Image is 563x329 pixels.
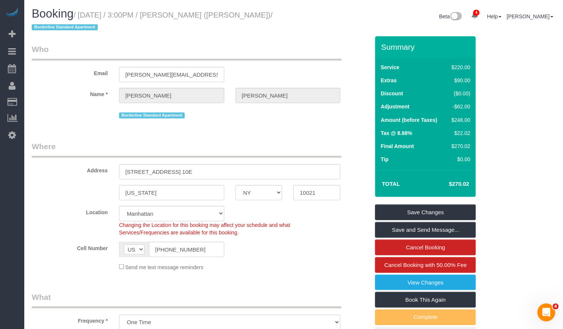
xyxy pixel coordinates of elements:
[26,315,113,325] label: Frequency *
[32,292,342,308] legend: What
[427,181,469,187] h4: $270.02
[538,304,556,322] iframe: Intercom live chat
[467,7,482,24] a: 4
[375,292,476,308] a: Book This Again
[449,90,470,97] div: ($0.00)
[381,43,472,51] h3: Summary
[381,156,389,163] label: Tip
[32,11,273,32] small: / [DATE] / 3:00PM / [PERSON_NAME] ([PERSON_NAME])
[32,24,98,30] span: Borderline Standard Apartment
[26,88,113,98] label: Name *
[125,264,203,270] span: Send me text message reminders
[381,77,397,84] label: Extras
[449,116,470,124] div: $248.00
[507,13,554,19] a: [PERSON_NAME]
[449,64,470,71] div: $220.00
[449,103,470,110] div: -$62.00
[553,304,559,310] span: 4
[375,240,476,255] a: Cancel Booking
[381,103,410,110] label: Adjustment
[32,11,273,32] span: /
[32,44,342,61] legend: Who
[4,7,19,18] img: Automaid Logo
[26,164,113,174] label: Address
[119,88,224,103] input: First Name
[381,142,414,150] label: Final Amount
[450,12,462,22] img: New interface
[385,262,467,268] span: Cancel Booking with 50.00% Fee
[381,116,437,124] label: Amount (before Taxes)
[449,156,470,163] div: $0.00
[32,7,74,20] span: Booking
[381,90,403,97] label: Discount
[119,222,290,236] span: Changing the Location for this booking may affect your schedule and what Services/Frequencies are...
[375,205,476,220] a: Save Changes
[236,88,341,103] input: Last Name
[449,129,470,137] div: $22.02
[119,113,185,119] span: Borderline Standard Apartment
[119,185,224,200] input: City
[26,206,113,216] label: Location
[149,242,224,257] input: Cell Number
[26,242,113,252] label: Cell Number
[473,10,480,16] span: 4
[439,13,463,19] a: Beta
[119,67,224,82] input: Email
[375,275,476,290] a: View Changes
[449,142,470,150] div: $270.02
[381,129,412,137] label: Tax @ 8.88%
[375,257,476,273] a: Cancel Booking with 50.00% Fee
[375,222,476,238] a: Save and Send Message...
[26,67,113,77] label: Email
[381,64,399,71] label: Service
[293,185,340,200] input: Zip Code
[449,77,470,84] div: $90.00
[382,181,400,187] strong: Total
[32,141,342,158] legend: Where
[487,13,502,19] a: Help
